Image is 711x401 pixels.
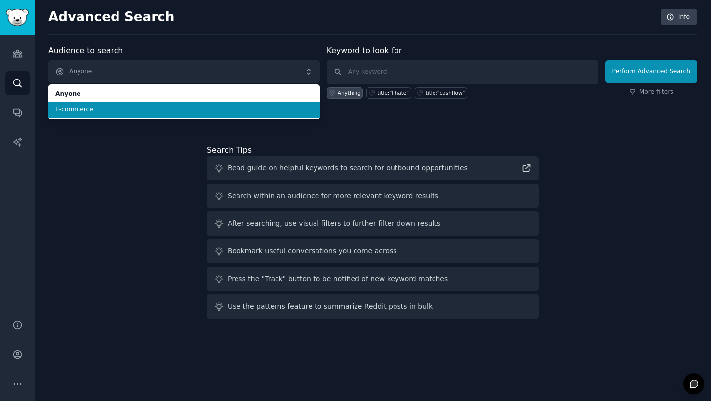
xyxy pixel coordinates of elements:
[426,89,465,96] div: title:"cashflow"
[207,145,252,155] label: Search Tips
[327,46,402,55] label: Keyword to look for
[228,301,433,312] div: Use the patterns feature to summarize Reddit posts in bulk
[48,46,123,55] label: Audience to search
[327,60,598,84] input: Any keyword
[377,89,409,96] div: title:"I hate"
[228,274,448,284] div: Press the "Track" button to be notified of new keyword matches
[661,9,697,26] a: Info
[6,9,29,26] img: GummySearch logo
[48,84,320,119] ul: Anyone
[228,163,468,173] div: Read guide on helpful keywords to search for outbound opportunities
[48,9,655,25] h2: Advanced Search
[228,218,440,229] div: After searching, use visual filters to further filter down results
[605,60,697,83] button: Perform Advanced Search
[228,246,397,256] div: Bookmark useful conversations you come across
[629,88,673,97] a: More filters
[55,90,313,99] span: Anyone
[55,105,313,114] span: E-commerce
[48,60,320,83] button: Anyone
[338,89,361,96] div: Anything
[228,191,438,201] div: Search within an audience for more relevant keyword results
